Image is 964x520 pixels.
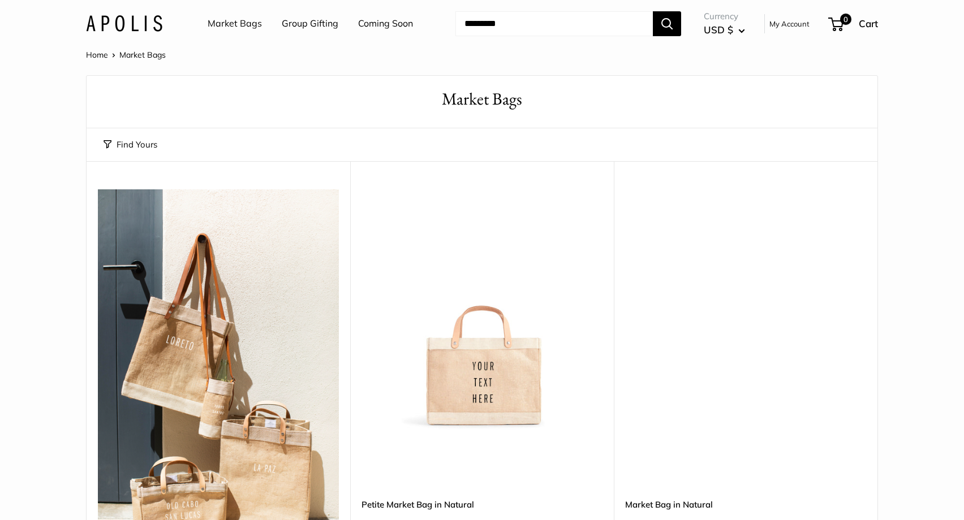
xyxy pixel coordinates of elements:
a: Market Bag in Natural [625,498,866,511]
span: 0 [840,14,851,25]
a: Group Gifting [282,15,338,32]
button: USD $ [704,21,745,39]
span: Market Bags [119,50,166,60]
img: Petite Market Bag in Natural [361,189,602,430]
span: Cart [859,18,878,29]
a: Market Bag in NaturalMarket Bag in Natural [625,189,866,430]
input: Search... [455,11,653,36]
span: USD $ [704,24,733,36]
a: Coming Soon [358,15,413,32]
button: Find Yours [104,137,157,153]
nav: Breadcrumb [86,47,166,62]
span: Currency [704,8,745,24]
a: Market Bags [208,15,262,32]
h1: Market Bags [104,87,860,111]
a: Petite Market Bag in Natural [361,498,602,511]
a: Petite Market Bag in Naturaldescription_Effortless style that elevates every moment [361,189,602,430]
img: Apolis [86,15,162,32]
a: 0 Cart [829,15,878,33]
a: Home [86,50,108,60]
button: Search [653,11,681,36]
a: My Account [769,17,810,31]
